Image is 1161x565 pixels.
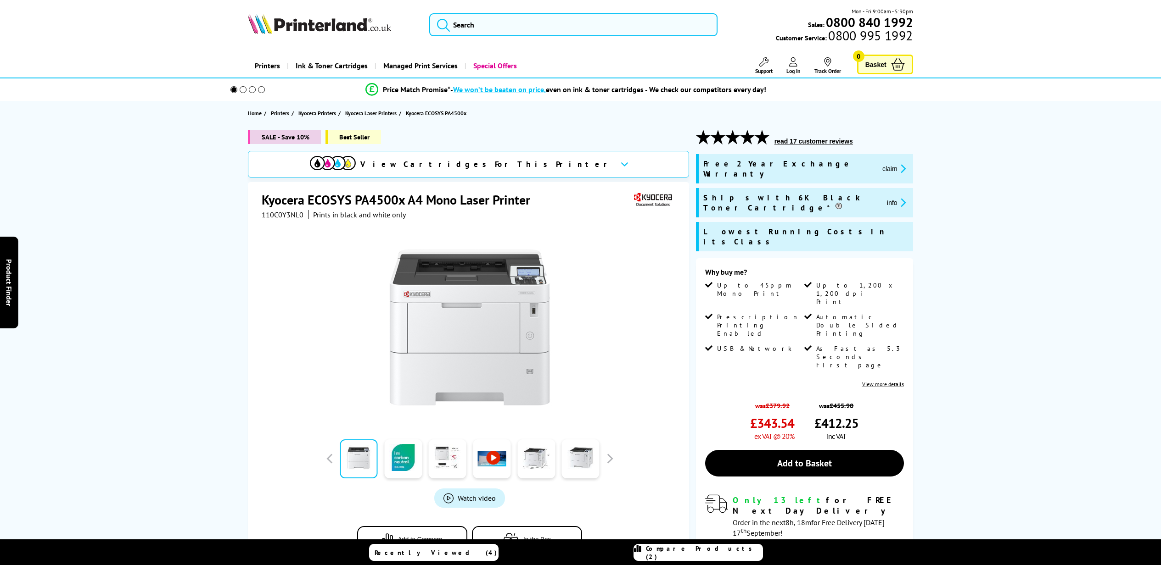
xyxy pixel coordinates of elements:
a: View more details [862,381,904,388]
span: SALE - Save 10% [248,130,321,144]
span: was [750,397,794,410]
span: Support [755,67,773,74]
span: 0800 995 1992 [827,31,913,40]
button: promo-description [880,163,909,174]
a: Printerland Logo [248,14,417,36]
span: View Cartridges For This Printer [360,159,613,169]
a: Home [248,108,264,118]
span: Price Match Promise* [383,85,450,94]
span: Mon - Fri 9:00am - 5:30pm [852,7,913,16]
span: Basket [865,58,886,71]
img: Kyocera ECOSYS PA4500x [380,238,560,417]
img: Kyocera [632,191,674,208]
span: Ink & Toner Cartridges [296,54,368,78]
span: Up to 45ppm Mono Print [717,281,802,298]
button: read 17 customer reviews [772,137,856,145]
span: Lowest Running Costs in its Class [703,227,909,247]
a: Ink & Toner Cartridges [287,54,375,78]
span: 0 [853,50,864,62]
span: Order in the next for Free Delivery [DATE] 17 September! [733,518,885,537]
a: Add to Basket [705,450,904,476]
div: Why buy me? [705,267,904,281]
a: Recently Viewed (4) [369,544,499,561]
span: Compare Products (2) [646,544,763,561]
b: 0800 840 1992 [826,14,913,31]
button: Add to Compare [357,526,467,552]
a: Support [755,57,773,74]
span: was [814,397,858,410]
span: Kyocera Laser Printers [345,108,397,118]
strike: £379.92 [766,401,790,410]
a: Managed Print Services [375,54,465,78]
span: 110C0Y3NL0 [262,210,303,219]
sup: th [741,526,746,535]
span: Recently Viewed (4) [375,548,497,557]
span: Free 2 Year Exchange Warranty [703,159,875,179]
span: As Fast as 5.3 Seconds First page [816,344,902,369]
button: promo-description [884,197,909,208]
span: Ships with 6K Black Toner Cartridge* [703,193,880,213]
h1: Kyocera ECOSYS PA4500x A4 Mono Laser Printer [262,191,539,208]
span: £412.25 [814,415,858,432]
span: ex VAT @ 20% [754,432,794,441]
span: Only 13 left [733,495,826,505]
div: for FREE Next Day Delivery [733,495,904,516]
span: Up to 1,200 x 1,200 dpi Print [816,281,902,306]
a: Printers [248,54,287,78]
span: Customer Service: [776,31,913,42]
div: - even on ink & toner cartridges - We check our competitors every day! [450,85,766,94]
a: 0800 840 1992 [824,18,913,27]
a: Basket 0 [857,55,913,74]
span: Prescription Printing Enabled [717,313,802,338]
i: Prints in black and white only [313,210,406,219]
a: Kyocera Laser Printers [345,108,399,118]
span: £343.54 [750,415,794,432]
a: Track Order [814,57,841,74]
span: We won’t be beaten on price, [453,85,546,94]
span: Kyocera Printers [298,108,336,118]
a: Log In [786,57,801,74]
a: Compare Products (2) [634,544,763,561]
input: Search [429,13,718,36]
span: USB & Network [717,344,792,353]
span: Kyocera ECOSYS PA4500x [406,108,466,118]
strike: £455.90 [830,401,853,410]
li: modal_Promise [218,82,914,98]
a: Product_All_Videos [434,488,505,508]
a: Printers [271,108,292,118]
span: inc VAT [827,432,846,441]
span: 8h, 18m [785,518,811,527]
span: Product Finder [5,259,14,306]
span: Best Seller [325,130,381,144]
div: modal_delivery [705,495,904,537]
span: Home [248,108,262,118]
span: Watch video [458,493,496,503]
button: In the Box [472,526,582,552]
span: Printers [271,108,289,118]
span: In the Box [523,536,551,543]
span: Sales: [808,20,824,29]
a: Kyocera ECOSYS PA4500x [406,108,469,118]
span: Add to Compare [398,536,442,543]
a: Special Offers [465,54,524,78]
img: Printerland Logo [248,14,391,34]
span: Automatic Double Sided Printing [816,313,902,338]
img: cmyk-icon.svg [310,156,356,170]
a: Kyocera Printers [298,108,338,118]
span: Log In [786,67,801,74]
